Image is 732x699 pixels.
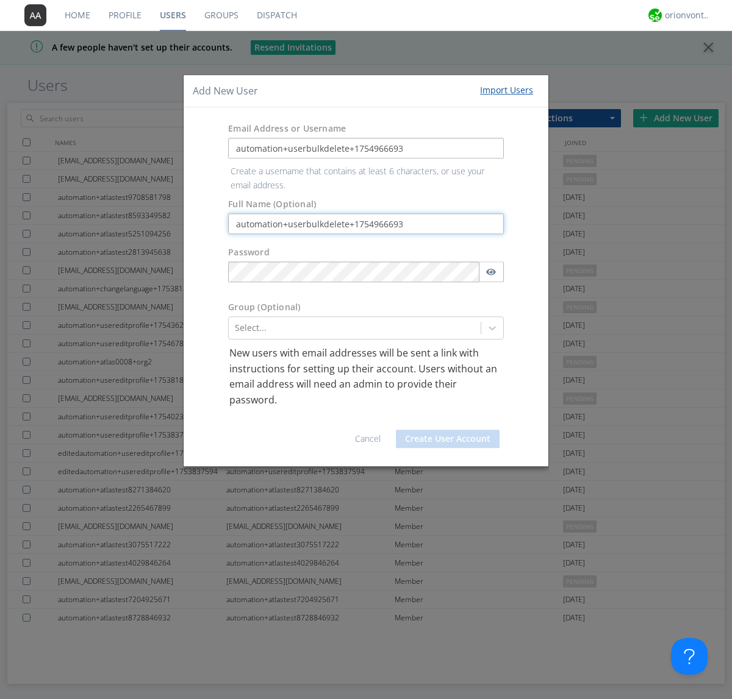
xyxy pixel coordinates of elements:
input: Julie Appleseed [228,213,504,234]
label: Email Address or Username [228,123,346,135]
img: 29d36aed6fa347d5a1537e7736e6aa13 [648,9,662,22]
div: orionvontas+atlas+automation+org2 [665,9,711,21]
h4: Add New User [193,84,258,98]
p: Create a username that contains at least 6 characters, or use your email address. [221,165,510,193]
button: Create User Account [396,430,500,448]
label: Full Name (Optional) [228,198,316,210]
a: Cancel [355,433,381,444]
div: Import Users [480,84,533,96]
input: e.g. email@address.com, Housekeeping1 [228,138,504,159]
img: 373638.png [24,4,46,26]
label: Password [228,246,270,258]
label: Group (Optional) [228,301,300,313]
p: New users with email addresses will be sent a link with instructions for setting up their account... [229,346,503,408]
